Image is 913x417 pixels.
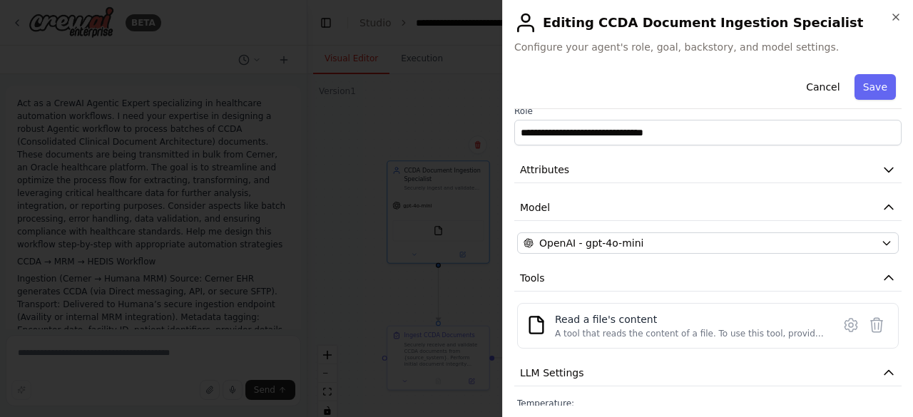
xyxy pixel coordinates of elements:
button: OpenAI - gpt-4o-mini [517,232,899,254]
button: Save [855,74,896,100]
span: Attributes [520,163,569,177]
div: Read a file's content [555,312,824,326]
button: Tools [514,265,902,292]
span: Model [520,200,550,215]
button: Cancel [797,74,848,100]
button: Delete tool [864,312,889,338]
img: FileReadTool [526,315,546,335]
button: Attributes [514,157,902,183]
span: Configure your agent's role, goal, backstory, and model settings. [514,40,902,54]
span: LLM Settings [520,366,584,380]
button: LLM Settings [514,360,902,386]
span: OpenAI - gpt-4o-mini [539,236,643,250]
button: Configure tool [838,312,864,338]
label: Role [514,105,902,117]
span: Tools [520,271,545,285]
h2: Editing CCDA Document Ingestion Specialist [514,11,902,34]
button: Model [514,195,902,221]
div: A tool that reads the content of a file. To use this tool, provide a 'file_path' parameter with t... [555,328,824,339]
span: Temperature: [517,398,574,409]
